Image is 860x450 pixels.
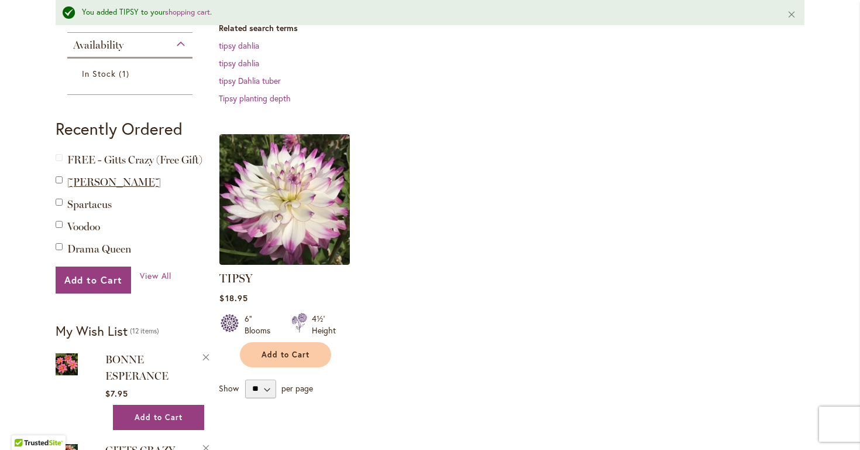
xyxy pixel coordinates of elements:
[67,198,112,211] a: Spartacus
[56,267,131,294] button: Add to Cart
[219,57,259,69] a: tipsy dahlia
[82,68,116,79] span: In Stock
[56,351,78,377] img: BONNE ESPERANCE
[262,350,309,360] span: Add to Cart
[219,40,259,51] a: tipsy dahlia
[73,39,123,52] span: Availability
[219,93,291,104] a: Tipsy planting depth
[219,382,239,393] span: Show
[67,176,161,189] a: [PERSON_NAME]
[64,274,122,286] span: Add to Cart
[105,353,168,383] a: BONNE ESPERANCE
[245,313,277,336] div: 6" Blooms
[281,382,313,393] span: per page
[240,342,331,367] button: Add to Cart
[219,292,247,304] span: $18.95
[219,256,350,267] a: TIPSY
[67,243,132,255] a: Drama Queen
[56,118,183,139] strong: Recently Ordered
[56,351,78,380] a: BONNE ESPERANCE
[105,388,128,399] span: $7.95
[135,412,183,422] span: Add to Cart
[312,313,336,336] div: 4½' Height
[130,326,159,335] span: 12 items
[119,67,132,80] span: 1
[9,408,42,441] iframe: Launch Accessibility Center
[165,7,210,17] a: shopping cart
[67,154,202,166] span: FREE - Gitts Crazy (Free Gift)
[219,22,804,34] dt: Related search terms
[219,271,253,285] a: TIPSY
[219,75,281,86] a: tipsy Dahlia tuber
[219,134,350,265] img: TIPSY
[82,67,181,80] a: In Stock 1
[140,270,172,281] span: View All
[67,220,100,233] a: Voodoo
[56,322,128,339] strong: My Wish List
[140,270,172,282] a: View All
[113,405,204,430] button: Add to Cart
[82,7,769,18] div: You added TIPSY to your .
